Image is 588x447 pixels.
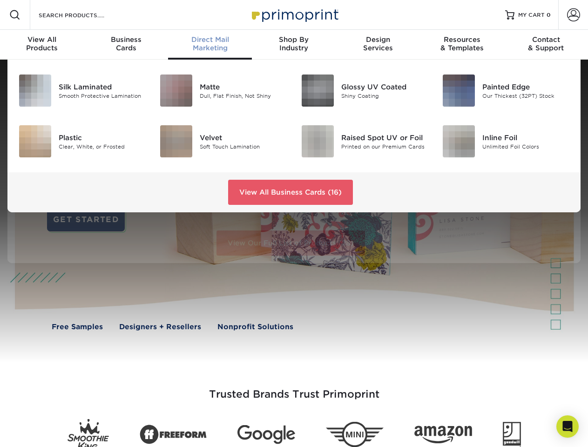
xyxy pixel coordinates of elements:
[420,35,504,52] div: & Templates
[420,35,504,44] span: Resources
[336,35,420,52] div: Services
[420,30,504,60] a: Resources& Templates
[252,30,336,60] a: Shop ByIndustry
[518,11,545,19] span: MY CART
[252,35,336,52] div: Industry
[168,30,252,60] a: Direct MailMarketing
[248,5,341,25] img: Primoprint
[168,35,252,52] div: Marketing
[547,12,551,18] span: 0
[22,366,567,412] h3: Trusted Brands Trust Primoprint
[336,35,420,44] span: Design
[503,422,521,447] img: Goodwill
[84,35,168,44] span: Business
[556,415,579,438] div: Open Intercom Messenger
[414,426,472,444] img: Amazon
[252,35,336,44] span: Shop By
[237,425,295,444] img: Google
[84,30,168,60] a: BusinessCards
[38,9,128,20] input: SEARCH PRODUCTS.....
[336,30,420,60] a: DesignServices
[228,180,353,205] a: View All Business Cards (16)
[168,35,252,44] span: Direct Mail
[84,35,168,52] div: Cards
[216,230,365,256] a: View Our Full List of Products (28)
